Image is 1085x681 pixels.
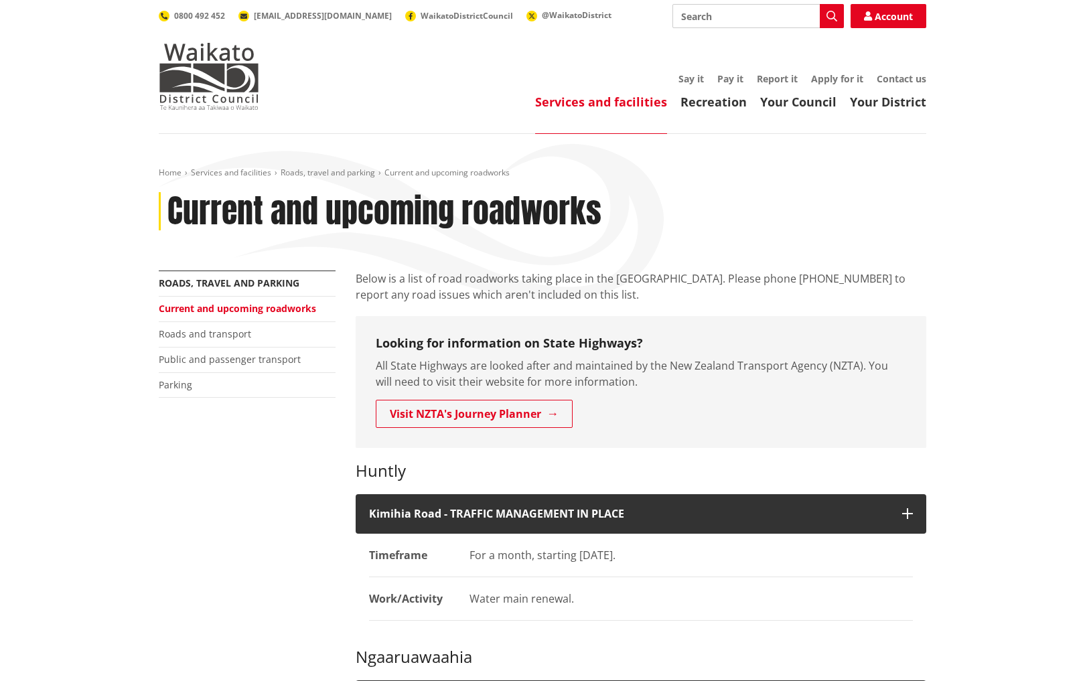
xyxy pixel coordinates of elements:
[356,648,926,667] h3: Ngaaruawaahia
[254,10,392,21] span: [EMAIL_ADDRESS][DOMAIN_NAME]
[369,534,456,577] dt: Timeframe
[421,10,513,21] span: WaikatoDistrictCouncil
[877,72,926,85] a: Contact us
[678,72,704,85] a: Say it
[159,277,299,289] a: Roads, travel and parking
[851,4,926,28] a: Account
[174,10,225,21] span: 0800 492 452
[356,461,926,481] h3: Huntly
[384,167,510,178] span: Current and upcoming roadworks
[672,4,844,28] input: Search input
[535,94,667,110] a: Services and facilities
[811,72,863,85] a: Apply for it
[542,9,611,21] span: @WaikatoDistrict
[159,353,301,366] a: Public and passenger transport
[376,336,906,351] h3: Looking for information on State Highways?
[281,167,375,178] a: Roads, travel and parking
[680,94,747,110] a: Recreation
[159,167,926,179] nav: breadcrumb
[369,508,889,520] h4: Kimihia Road - TRAFFIC MANAGEMENT IN PLACE
[469,591,913,607] div: Water main renewal.
[757,72,798,85] a: Report it
[405,10,513,21] a: WaikatoDistrictCouncil
[376,400,573,428] a: Visit NZTA's Journey Planner
[469,547,913,563] div: For a month, starting [DATE].
[159,302,316,315] a: Current and upcoming roadworks
[356,271,926,303] p: Below is a list of road roadworks taking place in the [GEOGRAPHIC_DATA]. Please phone [PHONE_NUMB...
[238,10,392,21] a: [EMAIL_ADDRESS][DOMAIN_NAME]
[376,358,906,390] p: All State Highways are looked after and maintained by the New Zealand Transport Agency (NZTA). Yo...
[850,94,926,110] a: Your District
[167,192,601,231] h1: Current and upcoming roadworks
[159,167,182,178] a: Home
[760,94,837,110] a: Your Council
[526,9,611,21] a: @WaikatoDistrict
[159,327,251,340] a: Roads and transport
[159,378,192,391] a: Parking
[159,10,225,21] a: 0800 492 452
[369,577,456,621] dt: Work/Activity
[356,494,926,534] button: Kimihia Road - TRAFFIC MANAGEMENT IN PLACE
[159,43,259,110] img: Waikato District Council - Te Kaunihera aa Takiwaa o Waikato
[717,72,743,85] a: Pay it
[191,167,271,178] a: Services and facilities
